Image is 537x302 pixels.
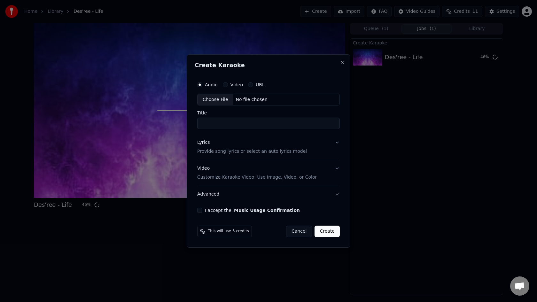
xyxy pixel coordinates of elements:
button: Create [315,226,340,237]
span: This will use 5 credits [208,229,249,234]
p: Customize Karaoke Video: Use Image, Video, or Color [197,174,317,181]
button: Advanced [197,186,340,203]
div: Video [197,166,317,181]
button: Cancel [286,226,312,237]
label: URL [256,82,265,87]
button: VideoCustomize Karaoke Video: Use Image, Video, or Color [197,160,340,186]
button: I accept the [234,208,300,213]
button: LyricsProvide song lyrics or select an auto lyrics model [197,135,340,160]
label: Title [197,111,340,115]
p: Provide song lyrics or select an auto lyrics model [197,149,307,155]
label: Video [230,82,243,87]
label: I accept the [205,208,300,213]
div: Lyrics [197,140,210,146]
div: No file chosen [233,97,270,103]
h2: Create Karaoke [195,62,342,68]
label: Audio [205,82,218,87]
div: Choose File [198,94,233,105]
